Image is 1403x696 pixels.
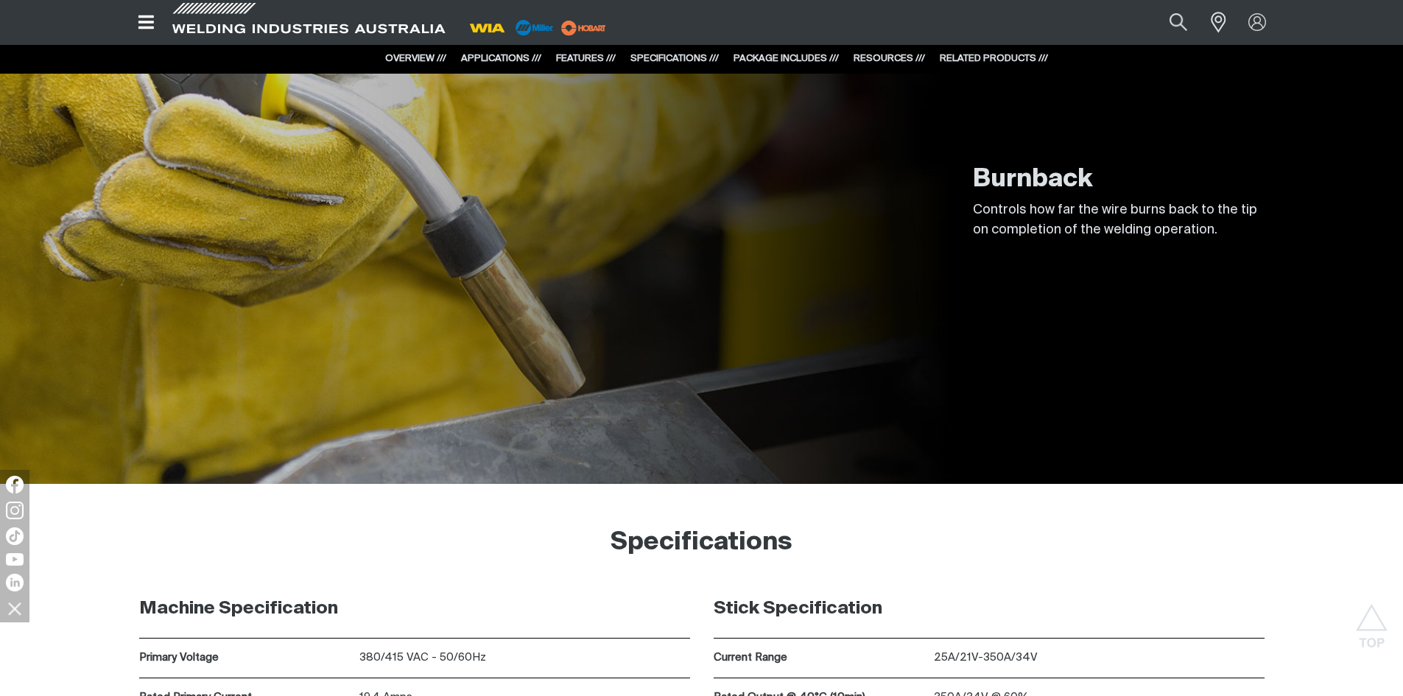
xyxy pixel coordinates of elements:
img: LinkedIn [6,574,24,591]
p: 25A/21V-350A/34V [934,650,1265,667]
h3: Stick Specification [714,597,1265,620]
img: hide socials [2,596,27,621]
p: 380/415 VAC - 50/60Hz [359,650,690,667]
img: miller [557,17,611,39]
h2: Specifications [124,527,1279,559]
a: SPECIFICATIONS /// [630,54,719,63]
a: PACKAGE INCLUDES /// [734,54,839,63]
a: FEATURES /// [556,54,616,63]
img: YouTube [6,553,24,566]
button: Search products [1153,6,1203,39]
a: miller [557,22,611,33]
button: Scroll to top [1355,604,1388,637]
img: Instagram [6,502,24,519]
p: Controls how far the wire burns back to the tip on completion of the welding operation. [973,200,1267,240]
strong: Burnback [973,167,1093,192]
a: APPLICATIONS /// [461,54,541,63]
h3: Machine Specification [139,597,690,620]
p: Current Range [714,650,926,667]
a: RELATED PRODUCTS /// [940,54,1048,63]
img: Facebook [6,476,24,493]
a: RESOURCES /// [854,54,925,63]
p: Primary Voltage [139,650,352,667]
img: TikTok [6,527,24,545]
a: OVERVIEW /// [385,54,446,63]
input: Product name or item number... [1134,6,1203,39]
